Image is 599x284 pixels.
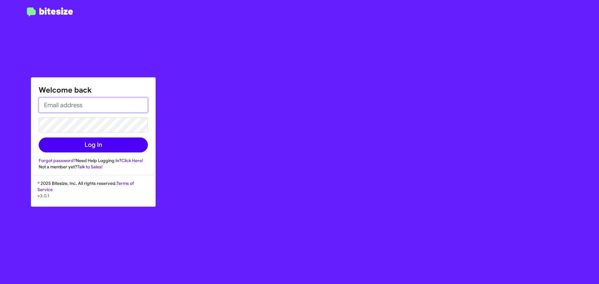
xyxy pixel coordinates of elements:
button: Log In [39,137,148,152]
a: Forgot password? [39,158,76,163]
div: © 2025 Bitesize, Inc. All rights reserved. [31,180,155,206]
a: Click Here! [121,158,143,163]
h1: Welcome back [39,85,148,95]
div: Not a member yet? [39,164,148,170]
a: Talk to Sales! [77,164,103,170]
div: Need Help Logging In? [39,157,148,164]
input: Email address [39,98,148,113]
p: v3.0.1 [37,193,149,199]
